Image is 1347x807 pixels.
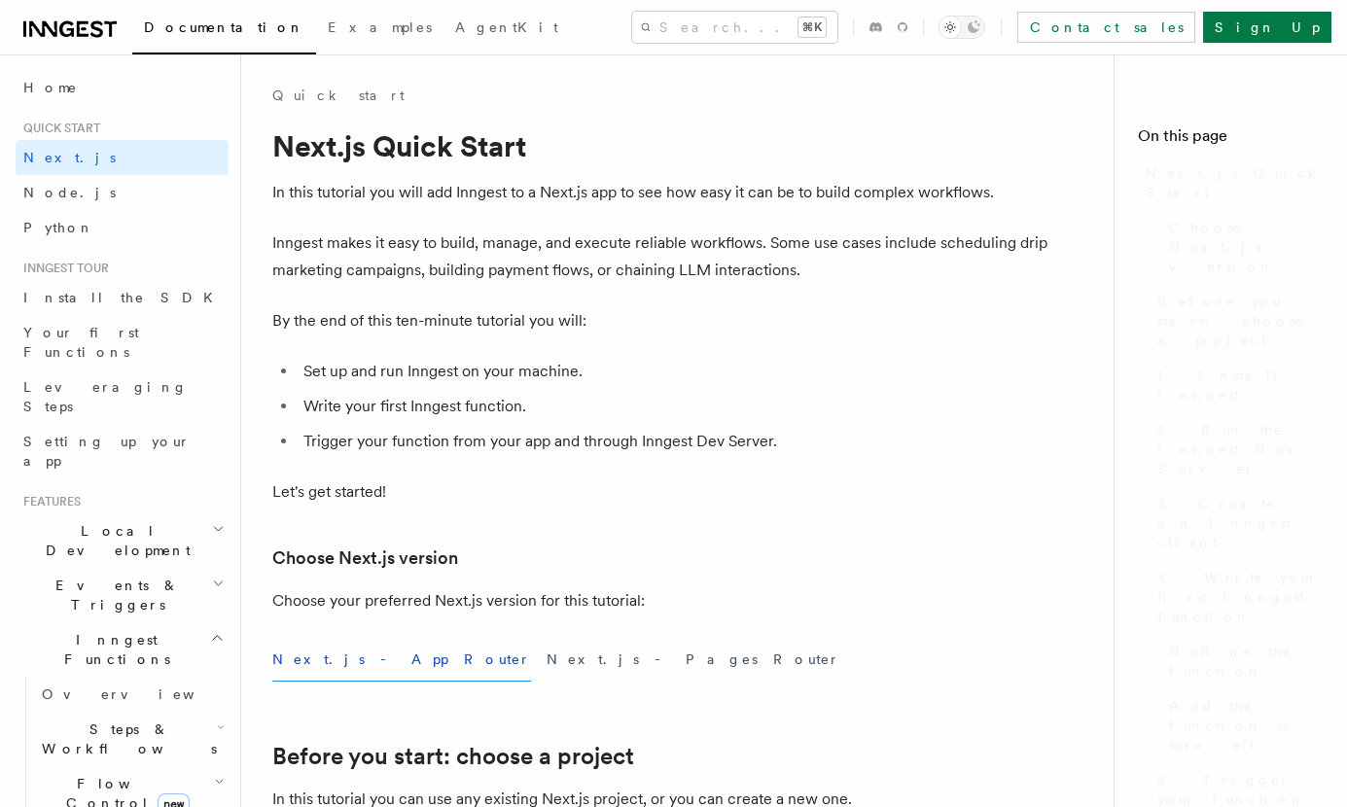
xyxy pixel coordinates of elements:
span: Quick start [16,121,100,136]
a: Your first Functions [16,315,229,369]
span: Add the function to serve() [1169,696,1324,754]
button: Events & Triggers [16,568,229,622]
a: Before you start: choose a project [272,743,634,770]
span: Define the function [1169,642,1324,681]
p: Let's get started! [272,478,1050,506]
a: Install the SDK [16,280,229,315]
a: 3. Create an Inngest client [1150,486,1324,560]
button: Search...⌘K [632,12,837,43]
span: Local Development [16,521,212,560]
a: Overview [34,677,229,712]
a: Documentation [132,6,316,54]
button: Next.js - App Router [272,638,531,682]
span: Home [23,78,78,97]
span: 3. Create an Inngest client [1157,494,1324,552]
h1: Next.js Quick Start [272,128,1050,163]
a: 2. Run the Inngest Dev Server [1150,412,1324,486]
a: Next.js Quick Start [1138,156,1324,210]
span: Overview [42,686,242,702]
span: Documentation [144,19,304,35]
a: Choose Next.js version [1161,210,1324,284]
span: Examples [328,19,432,35]
a: Add the function to serve() [1161,688,1324,762]
span: 4. Write your first Inngest function [1157,568,1324,626]
li: Trigger your function from your app and through Inngest Dev Server. [298,428,1050,455]
span: Install the SDK [23,290,225,305]
span: Your first Functions [23,325,139,360]
a: Quick start [272,86,405,105]
a: Before you start: choose a project [1150,284,1324,358]
p: By the end of this ten-minute tutorial you will: [272,307,1050,334]
a: Choose Next.js version [272,544,458,572]
a: Next.js [16,140,229,175]
a: AgentKit [443,6,570,53]
a: Sign Up [1203,12,1331,43]
span: Node.js [23,185,116,200]
span: Choose Next.js version [1169,218,1324,276]
li: Set up and run Inngest on your machine. [298,358,1050,385]
button: Next.js - Pages Router [547,638,840,682]
span: AgentKit [455,19,558,35]
a: Node.js [16,175,229,210]
span: Events & Triggers [16,576,212,614]
a: 4. Write your first Inngest function [1150,560,1324,634]
h4: On this page [1138,124,1324,156]
a: Leveraging Steps [16,369,229,424]
span: Inngest tour [16,261,109,276]
span: Python [23,220,94,235]
button: Steps & Workflows [34,712,229,766]
button: Toggle dark mode [939,16,985,39]
span: Leveraging Steps [23,379,188,414]
li: Write your first Inngest function. [298,393,1050,420]
p: In this tutorial you will add Inngest to a Next.js app to see how easy it can be to build complex... [272,179,1050,206]
span: 2. Run the Inngest Dev Server [1157,420,1324,478]
span: Next.js Quick Start [1146,163,1324,202]
a: Contact sales [1017,12,1195,43]
p: Inngest makes it easy to build, manage, and execute reliable workflows. Some use cases include sc... [272,229,1050,284]
span: Inngest Functions [16,630,210,669]
a: Python [16,210,229,245]
a: Define the function [1161,634,1324,688]
span: Features [16,494,81,509]
kbd: ⌘K [798,18,826,37]
a: Examples [316,6,443,53]
a: Home [16,70,229,105]
span: Steps & Workflows [34,719,217,758]
a: 1. Install Inngest [1150,358,1324,412]
span: Next.js [23,150,116,165]
a: Setting up your app [16,424,229,478]
button: Local Development [16,513,229,568]
span: Before you start: choose a project [1157,292,1324,350]
p: Choose your preferred Next.js version for this tutorial: [272,587,1050,614]
button: Inngest Functions [16,622,229,677]
span: Setting up your app [23,434,191,469]
span: 1. Install Inngest [1157,366,1324,404]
